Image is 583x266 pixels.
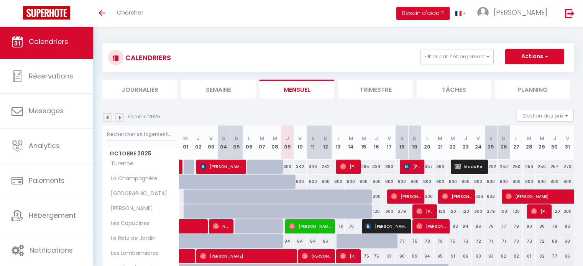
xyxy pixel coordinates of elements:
[29,211,76,220] span: Hébergement
[434,175,447,189] div: 800
[510,126,523,160] th: 27
[23,6,70,20] img: Super Booking
[515,135,517,142] abbr: L
[484,234,497,248] div: 71
[294,126,306,160] th: 10
[464,135,467,142] abbr: J
[553,135,556,142] abbr: J
[434,249,447,263] div: 95
[548,204,561,219] div: 120
[273,135,277,142] abbr: M
[248,135,250,142] abbr: L
[421,126,434,160] th: 20
[510,249,523,263] div: 82
[523,160,535,174] div: 250
[421,175,434,189] div: 800
[30,245,73,255] span: Notifications
[548,234,561,248] div: 68
[209,135,213,142] abbr: V
[213,219,230,233] span: Nass Nass
[361,135,366,142] abbr: M
[535,249,548,263] div: 82
[548,126,561,160] th: 30
[259,80,334,98] li: Mensuel
[396,234,408,248] div: 77
[494,8,547,17] span: [PERSON_NAME]
[472,126,484,160] th: 24
[416,204,433,219] span: [PERSON_NAME]
[472,234,484,248] div: 72
[484,160,497,174] div: 292
[307,160,319,174] div: 348
[447,126,459,160] th: 22
[476,135,480,142] abbr: V
[434,126,447,160] th: 21
[396,7,450,20] button: Besoin d'aide ?
[259,135,264,142] abbr: M
[337,135,340,142] abbr: L
[104,249,161,258] span: Les Lambannières
[447,234,459,248] div: 75
[324,135,327,142] abbr: D
[319,126,332,160] th: 12
[311,135,315,142] abbr: S
[484,126,497,160] th: 25
[104,189,169,198] span: [GEOGRAPHIC_DATA]
[421,249,434,263] div: 94
[510,204,523,219] div: 120
[438,135,442,142] abbr: M
[510,219,523,233] div: 79
[484,189,497,204] div: 633
[286,135,289,142] abbr: J
[294,234,306,248] div: 84
[391,189,420,204] span: [PERSON_NAME]
[484,219,497,233] div: 78
[498,160,510,174] div: 250
[459,204,472,219] div: 120
[102,80,177,98] li: Journalier
[477,7,489,18] img: ...
[417,80,491,98] li: Tâches
[281,126,294,160] th: 09
[472,249,484,263] div: 90
[561,204,574,219] div: 300
[459,219,472,233] div: 84
[307,126,319,160] th: 11
[442,189,471,204] span: [PERSON_NAME]
[408,175,421,189] div: 800
[123,49,171,66] h3: CALENDRIERS
[383,249,396,263] div: 81
[527,135,532,142] abbr: M
[357,249,370,263] div: 75
[498,234,510,248] div: 71
[29,106,64,116] span: Messages
[561,175,574,189] div: 800
[243,126,256,160] th: 06
[510,175,523,189] div: 800
[472,219,484,233] div: 86
[447,219,459,233] div: 83
[540,135,544,142] abbr: M
[450,135,455,142] abbr: M
[200,249,293,263] span: [PERSON_NAME]
[383,175,396,189] div: 800
[370,189,383,204] div: 300
[484,175,497,189] div: 800
[29,71,73,81] span: Réservations
[332,219,345,233] div: 70
[340,159,357,174] span: [PERSON_NAME]
[222,135,225,142] abbr: S
[319,234,332,248] div: 66
[489,135,493,142] abbr: S
[548,249,561,263] div: 77
[29,37,68,46] span: Calendriers
[413,135,417,142] abbr: D
[383,126,396,160] th: 17
[498,204,510,219] div: 100
[230,126,243,160] th: 05
[548,175,561,189] div: 800
[548,160,561,174] div: 257
[192,126,205,160] th: 02
[484,204,497,219] div: 279
[181,80,256,98] li: Semaine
